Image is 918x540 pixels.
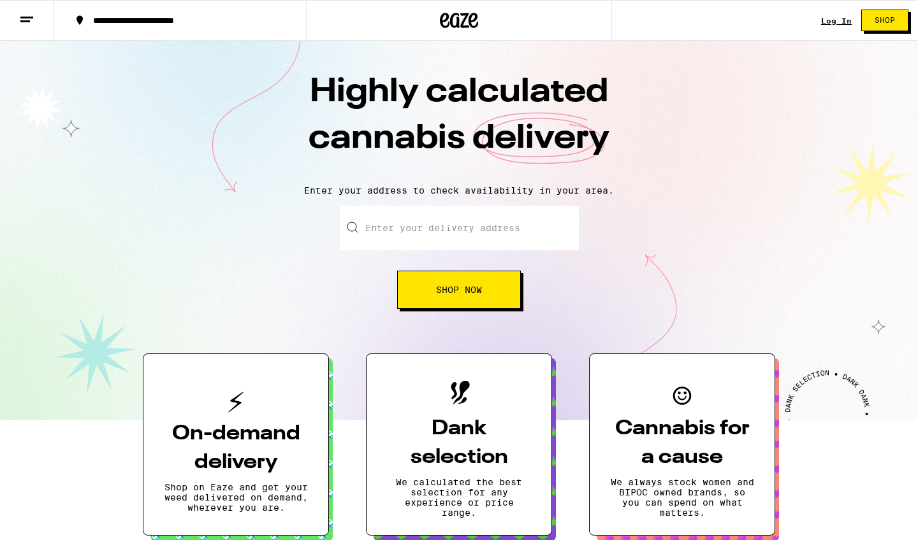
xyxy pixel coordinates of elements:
[821,17,852,25] a: Log In
[387,415,531,472] h3: Dank selection
[340,206,579,250] input: Enter your delivery address
[366,353,552,536] button: Dank selectionWe calculated the best selection for any experience or price range.
[164,482,308,513] p: Shop on Eaze and get your weed delivered on demand, wherever you are.
[436,285,482,294] span: Shop Now
[397,271,521,309] button: Shop Now
[610,415,754,472] h3: Cannabis for a cause
[143,353,329,536] button: On-demand deliveryShop on Eaze and get your weed delivered on demand, wherever you are.
[164,420,308,477] h3: On-demand delivery
[13,185,905,195] p: Enter your address to check availability in your area.
[610,477,754,518] p: We always stock women and BIPOC owned brands, so you can spend on what matters.
[236,69,682,175] h1: Highly calculated cannabis delivery
[852,10,918,31] a: Shop
[589,353,775,536] button: Cannabis for a causeWe always stock women and BIPOC owned brands, so you can spend on what matters.
[875,17,895,24] span: Shop
[861,10,908,31] button: Shop
[387,477,531,518] p: We calculated the best selection for any experience or price range.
